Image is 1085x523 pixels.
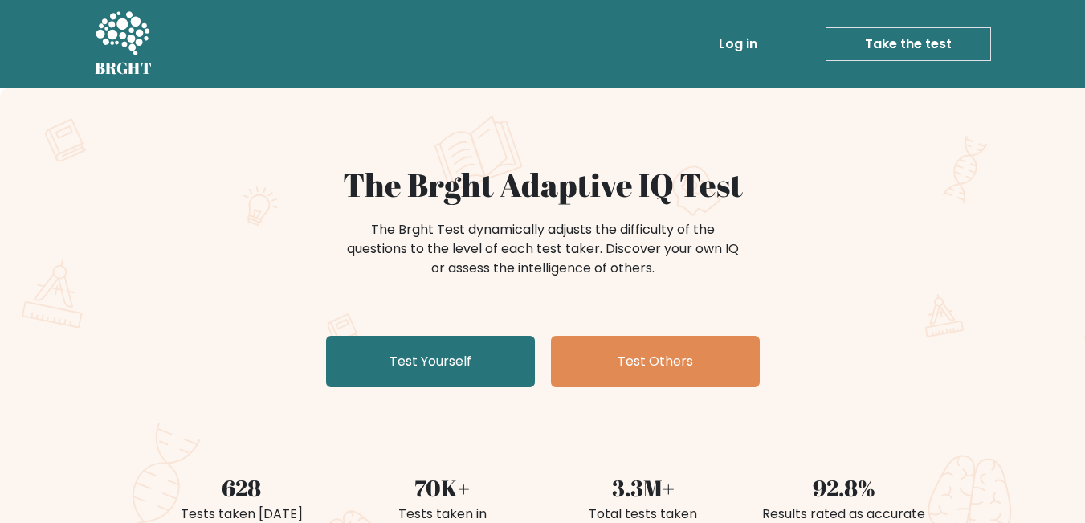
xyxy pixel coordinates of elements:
[753,471,935,505] div: 92.8%
[342,220,744,278] div: The Brght Test dynamically adjusts the difficulty of the questions to the level of each test take...
[95,59,153,78] h5: BRGHT
[352,471,533,505] div: 70K+
[551,336,760,387] a: Test Others
[151,471,332,505] div: 628
[712,28,764,60] a: Log in
[95,6,153,82] a: BRGHT
[826,27,991,61] a: Take the test
[553,471,734,505] div: 3.3M+
[151,165,935,204] h1: The Brght Adaptive IQ Test
[326,336,535,387] a: Test Yourself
